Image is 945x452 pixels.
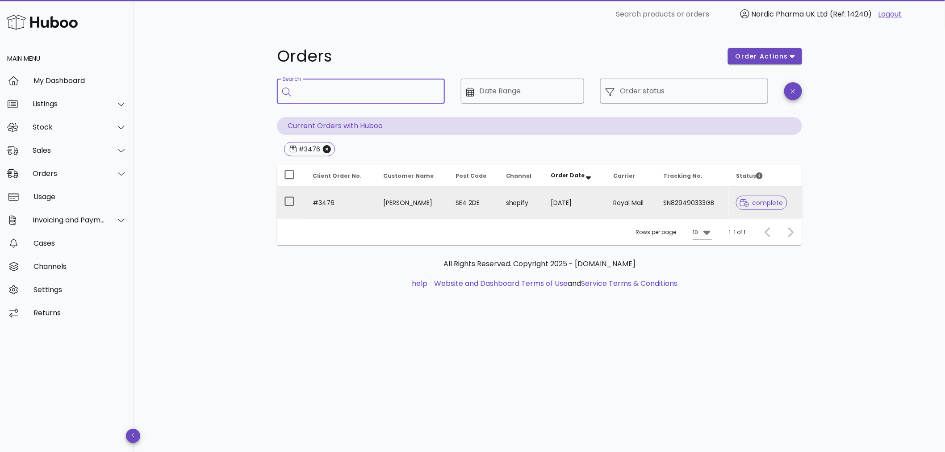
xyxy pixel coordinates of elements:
img: Huboo Logo [6,13,78,32]
span: complete [740,200,783,206]
th: Order Date: Sorted descending. Activate to remove sorting. [544,165,606,187]
a: Service Terms & Conditions [581,278,678,289]
span: Customer Name [383,172,434,180]
span: Tracking No. [663,172,702,180]
th: Post Code [448,165,499,187]
td: SE4 2DE [448,187,499,219]
div: 1-1 of 1 [729,228,746,236]
div: 10 [693,228,698,236]
div: 10Rows per page: [693,225,712,239]
th: Channel [499,165,544,187]
div: Usage [33,193,127,201]
th: Status [729,165,802,187]
td: Royal Mail [606,187,656,219]
div: Channels [33,262,127,271]
span: Client Order No. [313,172,362,180]
th: Client Order No. [305,165,376,187]
button: order actions [728,48,802,64]
span: Post Code [456,172,486,180]
span: Nordic Pharma UK Ltd [752,9,828,19]
th: Carrier [606,165,656,187]
th: Tracking No. [656,165,729,187]
span: Channel [506,172,532,180]
div: Invoicing and Payments [33,216,105,224]
span: Carrier [614,172,636,180]
div: Listings [33,100,105,108]
div: Settings [33,285,127,294]
td: SN829490333GB [656,187,729,219]
div: #3476 [297,145,320,154]
td: #3476 [305,187,376,219]
th: Customer Name [376,165,448,187]
div: Cases [33,239,127,247]
a: Logout [878,9,902,20]
td: [PERSON_NAME] [376,187,448,219]
button: Close [323,145,331,153]
span: Status [736,172,763,180]
span: (Ref: 14240) [830,9,872,19]
div: Rows per page: [636,219,712,245]
td: [DATE] [544,187,606,219]
div: Orders [33,169,105,178]
span: Order Date [551,172,585,179]
a: help [412,278,428,289]
p: Current Orders with Huboo [277,117,802,135]
li: and [431,278,678,289]
a: Website and Dashboard Terms of Use [435,278,568,289]
div: Returns [33,309,127,317]
label: Search [282,76,301,83]
span: order actions [735,52,789,61]
p: All Rights Reserved. Copyright 2025 - [DOMAIN_NAME] [284,259,795,269]
td: shopify [499,187,544,219]
div: My Dashboard [33,76,127,85]
div: Sales [33,146,105,155]
h1: Orders [277,48,717,64]
div: Stock [33,123,105,131]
